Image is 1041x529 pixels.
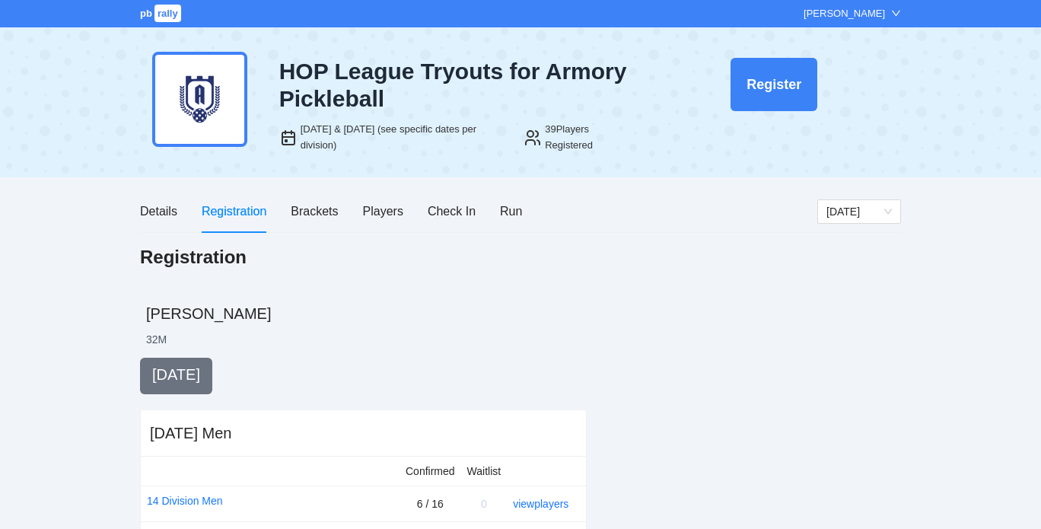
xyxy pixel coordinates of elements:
td: 6 / 16 [400,486,461,522]
a: pbrally [140,8,183,19]
div: Players [363,202,403,221]
a: view players [513,498,568,510]
span: rally [154,5,181,22]
div: 39 Players Registered [545,122,635,153]
span: [DATE] [152,366,200,383]
h1: Registration [140,245,247,269]
h2: [PERSON_NAME] [146,303,901,324]
span: pb [140,8,152,19]
a: 14 Division Men [147,492,223,509]
span: down [891,8,901,18]
div: Details [140,202,177,221]
div: Registration [202,202,266,221]
div: [DATE] Men [150,422,231,444]
div: Waitlist [467,463,501,480]
span: Thursday [826,200,892,223]
li: 32 M [146,332,167,347]
div: HOP League Tryouts for Armory Pickleball [279,58,635,113]
div: [DATE] & [DATE] (see specific dates per division) [301,122,506,153]
div: Run [500,202,522,221]
span: 0 [481,498,487,510]
div: Check In [428,202,476,221]
div: Brackets [291,202,338,221]
img: armory-dark-blue.png [152,52,247,147]
button: Register [731,58,817,111]
div: [PERSON_NAME] [804,6,885,21]
div: Confirmed [406,463,455,480]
